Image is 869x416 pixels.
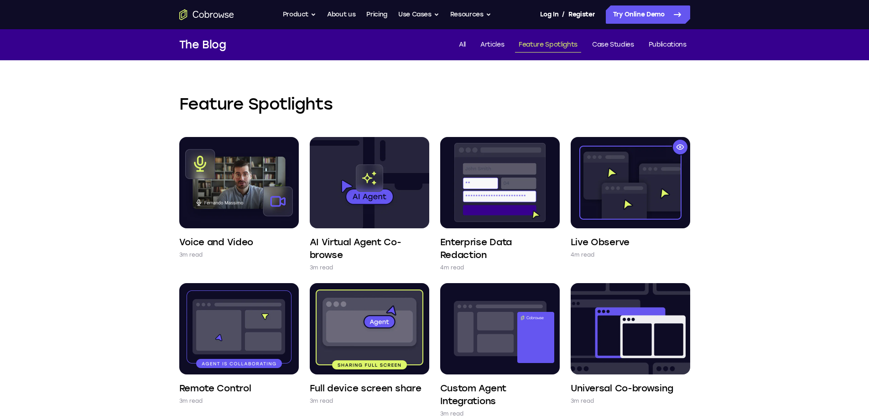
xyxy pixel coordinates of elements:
[440,236,560,261] h4: Enterprise Data Redaction
[179,137,299,259] a: Voice and Video 3m read
[571,283,690,405] a: Universal Co-browsing 3m read
[571,137,690,259] a: Live Observe 4m read
[310,283,429,405] a: Full device screen share 3m read
[327,5,355,24] a: About us
[179,283,299,374] img: Remote Control
[571,250,595,259] p: 4m read
[310,283,429,374] img: Full device screen share
[179,236,254,248] h4: Voice and Video
[310,396,333,405] p: 3m read
[179,93,690,115] h2: Feature Spotlights
[571,236,630,248] h4: Live Observe
[310,137,429,228] img: AI Virtual Agent Co-browse
[588,37,638,53] a: Case Studies
[283,5,317,24] button: Product
[571,382,673,395] h4: Universal Co-browsing
[515,37,581,53] a: Feature Spotlights
[477,37,508,53] a: Articles
[571,283,690,374] img: Universal Co-browsing
[571,137,690,228] img: Live Observe
[179,250,203,259] p: 3m read
[179,283,299,405] a: Remote Control 3m read
[571,396,594,405] p: 3m read
[440,382,560,407] h4: Custom Agent Integrations
[179,396,203,405] p: 3m read
[568,5,595,24] a: Register
[440,283,560,374] img: Custom Agent Integrations
[562,9,565,20] span: /
[440,263,464,272] p: 4m read
[645,37,690,53] a: Publications
[179,382,251,395] h4: Remote Control
[179,137,299,228] img: Voice and Video
[310,263,333,272] p: 3m read
[310,236,429,261] h4: AI Virtual Agent Co-browse
[606,5,690,24] a: Try Online Demo
[179,37,226,53] h1: The Blog
[440,137,560,272] a: Enterprise Data Redaction 4m read
[398,5,439,24] button: Use Cases
[455,37,469,53] a: All
[440,137,560,228] img: Enterprise Data Redaction
[366,5,387,24] a: Pricing
[540,5,558,24] a: Log In
[310,382,421,395] h4: Full device screen share
[450,5,491,24] button: Resources
[179,9,234,20] a: Go to the home page
[310,137,429,272] a: AI Virtual Agent Co-browse 3m read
